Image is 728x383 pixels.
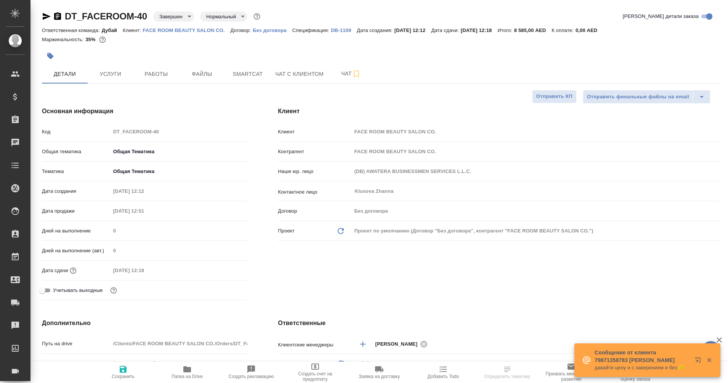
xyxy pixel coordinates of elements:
p: Дата продажи [42,207,111,215]
button: Создать рекламацию [219,362,283,383]
div: Завершен [200,11,247,22]
input: Пустое поле [111,205,177,216]
p: Дата создания: [357,27,394,33]
div: Общая Тематика [111,165,248,178]
span: Чат с клиентом [275,69,324,79]
button: Отправить КП [532,90,577,103]
p: Дата создания [42,187,111,195]
button: Доп статусы указывают на важность/срочность заказа [252,11,262,21]
p: 0,00 AED [576,27,603,33]
p: 8 585,00 AED [514,27,552,33]
button: Определить тематику [475,362,539,383]
h4: Клиент [278,107,720,116]
div: Завершен [153,11,194,22]
p: Клиент: [123,27,143,33]
p: Договор [278,207,351,215]
h4: Основная информация [42,107,247,116]
button: Заявка на доставку [347,362,411,383]
span: Папка на Drive [172,374,203,379]
span: Отправить финальные файлы на email [587,93,689,101]
svg: Подписаться [352,69,361,79]
span: Призвать менеджера по развитию [544,371,599,382]
p: Договор: [231,27,253,33]
p: Клиент [278,128,351,136]
a: DT_FACEROOM-40 [65,11,147,21]
button: Нормальный [204,13,238,20]
p: Проект [278,227,295,235]
input: Пустое поле [111,126,248,137]
p: Дней на выполнение (авт.) [42,247,111,255]
h4: Ответственные [278,319,720,328]
button: Закрыть [701,357,717,364]
button: Открыть в новой вкладке [690,353,709,371]
button: Призвать менеджера по развитию [539,362,603,383]
span: Работы [138,69,175,79]
button: 5588.28 AED; [98,35,107,45]
p: Клиентские менеджеры [278,341,351,349]
a: FACE ROOM BEAUTY SALON CO. [143,27,231,33]
span: Добавить Todo [428,374,459,379]
div: split button [583,90,710,104]
a: DB-1109 [331,27,357,33]
input: Пустое поле [351,146,720,157]
p: Дубай [102,27,123,33]
p: [DATE] 12:12 [394,27,431,33]
button: Папка на Drive [155,362,219,383]
button: 🙏 [701,341,720,360]
span: Сохранить [112,374,135,379]
p: Дата сдачи [42,267,68,274]
button: Выбери, если сб и вс нужно считать рабочими днями для выполнения заказа. [109,285,119,295]
p: Наше юр. лицо [278,168,351,175]
input: Пустое поле [111,186,177,197]
input: Пустое поле [351,126,720,137]
p: Тематика [42,168,111,175]
span: Учитывать выходные [53,287,103,294]
p: Дней на выполнение [42,227,111,235]
div: [PERSON_NAME] [375,339,430,349]
button: Добавить Todo [411,362,475,383]
p: Контактное лицо [278,188,351,196]
input: Пустое поле [351,205,720,216]
span: Заявка на доставку [359,374,400,379]
p: Спецификация: [292,27,331,33]
p: Ответственная команда [278,360,334,367]
input: Пустое поле [111,265,177,276]
p: Путь [42,360,111,367]
p: Код [42,128,111,136]
span: Smartcat [229,69,266,79]
button: Завершен [157,13,185,20]
p: давайте цену и с заверением и без 🙂 [595,364,690,372]
p: К оплате: [552,27,576,33]
input: Пустое поле [351,166,720,177]
input: Пустое поле [111,338,248,349]
p: 35% [85,37,97,42]
input: Пустое поле [111,245,248,256]
span: Отправить КП [536,92,572,101]
span: Создать рекламацию [229,374,274,379]
span: Файлы [184,69,220,79]
span: [PERSON_NAME] [375,340,422,348]
p: Дата сдачи: [431,27,460,33]
h4: Дополнительно [42,319,247,328]
button: Добавить тэг [42,48,59,64]
button: Если добавить услуги и заполнить их объемом, то дата рассчитается автоматически [68,266,78,276]
input: ✎ Введи что-нибудь [111,358,248,369]
p: Маржинальность: [42,37,85,42]
div: Общая Тематика [111,145,248,158]
p: Ответственная команда: [42,27,102,33]
p: Сообщение от клиента 79871358783 [PERSON_NAME] [595,349,690,364]
button: Добавить менеджера [354,335,372,353]
span: Услуги [92,69,129,79]
span: Создать счет на предоплату [288,371,343,382]
p: Итого: [497,27,514,33]
button: Скопировать ссылку [53,12,62,21]
button: Отправить финальные файлы на email [583,90,693,104]
div: Дубай [351,357,720,370]
a: Без договора [253,27,292,33]
span: Чат [333,69,369,79]
button: Создать счет на предоплату [283,362,347,383]
input: Пустое поле [111,225,248,236]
